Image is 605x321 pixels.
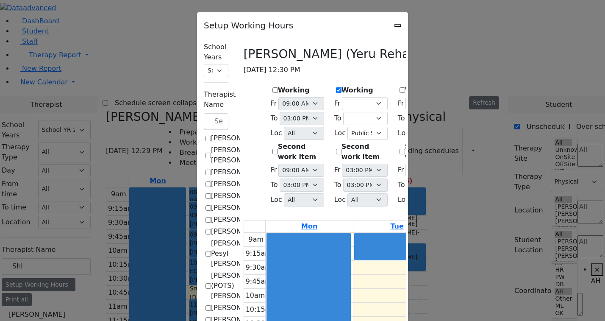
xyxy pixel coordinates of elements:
label: [PERSON_NAME] [211,226,267,237]
label: Fr [398,165,404,175]
label: [PERSON_NAME] Pesyl [PERSON_NAME] [211,238,267,269]
span: [DATE] 12:30 PM [244,65,300,75]
div: 10:15am [244,304,278,315]
label: School Years [204,42,228,62]
label: Loc [271,195,282,205]
label: Fr [271,165,277,175]
input: Second work item [272,149,278,154]
a: August 19, 2025 [389,221,405,232]
div: 9:45am [244,276,273,287]
label: [PERSON_NAME] [211,303,267,313]
input: Working [272,87,278,93]
label: To [334,113,341,123]
label: [PERSON_NAME] (POTS) [PERSON_NAME] [211,271,267,301]
label: [PERSON_NAME] [211,203,267,213]
label: Loc [398,195,409,205]
label: [PERSON_NAME] [211,179,267,189]
input: Second work item [336,149,341,154]
label: Loc [334,195,346,205]
input: Second work item [400,149,405,154]
div: 9:30am [244,262,273,273]
input: Search [204,113,228,129]
label: [PERSON_NAME] [PERSON_NAME] [211,145,267,165]
label: To [334,180,341,190]
div: 9am [247,234,266,245]
button: Close [394,24,401,27]
label: Fr [334,98,341,109]
label: Fr [271,98,277,109]
label: Therapist Name [204,89,236,110]
label: Loc [334,128,346,138]
label: Second work item [278,142,326,162]
label: [PERSON_NAME] [211,215,267,225]
label: Fr [334,165,341,175]
label: Working [405,85,437,95]
label: [PERSON_NAME] [211,191,267,201]
h5: Setup Working Hours [204,19,293,32]
label: To [271,113,278,123]
label: Loc [398,128,409,138]
label: To [398,113,405,123]
label: To [398,180,405,190]
label: Fr [398,98,404,109]
label: [PERSON_NAME] [211,133,267,143]
label: Second work item [341,142,389,162]
input: Working [400,87,405,93]
label: Working [278,85,310,95]
h3: [PERSON_NAME] (Yeru Rehab) [PERSON_NAME] , Physical [244,47,583,61]
label: Second work item [405,142,453,162]
a: August 18, 2025 [300,221,319,232]
label: Loc [271,128,282,138]
input: Working [336,87,341,93]
div: 10am [244,290,267,301]
label: Working [341,85,373,95]
label: To [271,180,278,190]
label: [PERSON_NAME] [211,167,267,177]
div: 9:15am [244,248,273,259]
